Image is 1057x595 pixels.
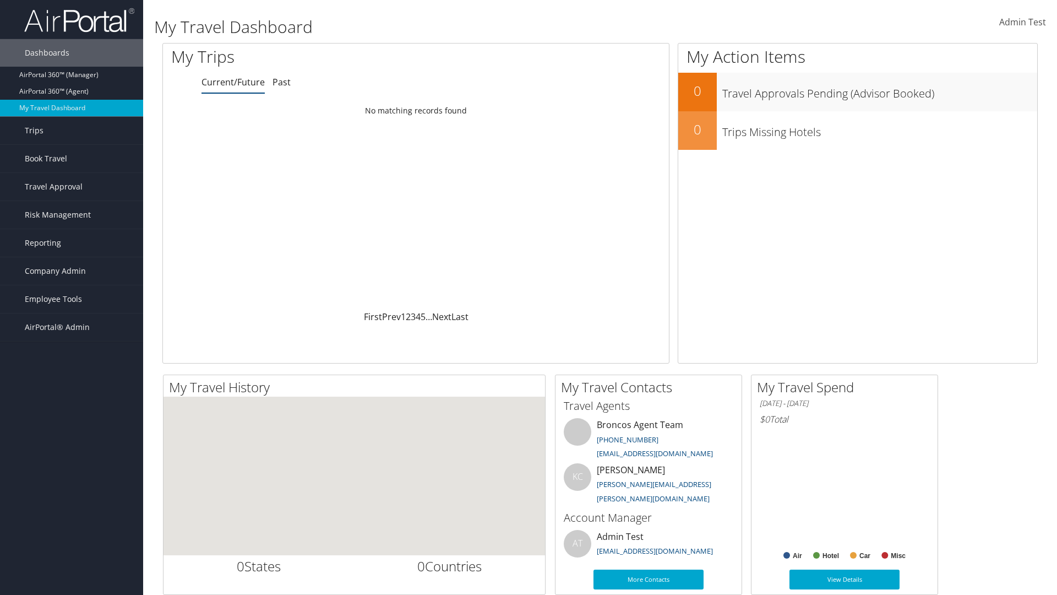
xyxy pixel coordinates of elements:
[25,285,82,313] span: Employee Tools
[558,418,739,463] li: Broncos Agent Team
[722,119,1037,140] h3: Trips Missing Hotels
[25,201,91,229] span: Risk Management
[597,479,711,504] a: [PERSON_NAME][EMAIL_ADDRESS][PERSON_NAME][DOMAIN_NAME]
[416,311,421,323] a: 4
[678,111,1037,150] a: 0Trips Missing Hotels
[201,76,265,88] a: Current/Future
[25,173,83,201] span: Travel Approval
[401,311,406,323] a: 1
[237,557,244,575] span: 0
[421,311,426,323] a: 5
[678,82,717,100] h2: 0
[760,413,929,425] h6: Total
[25,229,61,257] span: Reporting
[172,557,346,576] h2: States
[597,435,658,445] a: [PHONE_NUMBER]
[169,378,545,397] h2: My Travel History
[757,378,938,397] h2: My Travel Spend
[25,117,43,144] span: Trips
[558,463,739,509] li: [PERSON_NAME]
[789,570,900,589] a: View Details
[426,311,432,323] span: …
[793,552,802,560] text: Air
[597,448,713,458] a: [EMAIL_ADDRESS][DOMAIN_NAME]
[363,557,537,576] h2: Countries
[760,413,770,425] span: $0
[597,546,713,556] a: [EMAIL_ADDRESS][DOMAIN_NAME]
[24,7,134,33] img: airportal-logo.png
[564,463,591,491] div: KC
[411,311,416,323] a: 3
[678,73,1037,111] a: 0Travel Approvals Pending (Advisor Booked)
[406,311,411,323] a: 2
[678,45,1037,68] h1: My Action Items
[722,80,1037,101] h3: Travel Approvals Pending (Advisor Booked)
[432,311,451,323] a: Next
[564,398,733,414] h3: Travel Agents
[891,552,906,560] text: Misc
[25,39,69,67] span: Dashboards
[593,570,704,589] a: More Contacts
[273,76,291,88] a: Past
[999,6,1046,40] a: Admin Test
[678,120,717,139] h2: 0
[451,311,468,323] a: Last
[999,16,1046,28] span: Admin Test
[558,530,739,566] li: Admin Test
[859,552,870,560] text: Car
[564,510,733,526] h3: Account Manager
[364,311,382,323] a: First
[822,552,839,560] text: Hotel
[564,530,591,558] div: AT
[417,557,425,575] span: 0
[561,378,742,397] h2: My Travel Contacts
[25,145,67,172] span: Book Travel
[25,313,90,341] span: AirPortal® Admin
[163,101,669,121] td: No matching records found
[382,311,401,323] a: Prev
[25,257,86,285] span: Company Admin
[171,45,450,68] h1: My Trips
[154,15,749,39] h1: My Travel Dashboard
[760,398,929,409] h6: [DATE] - [DATE]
